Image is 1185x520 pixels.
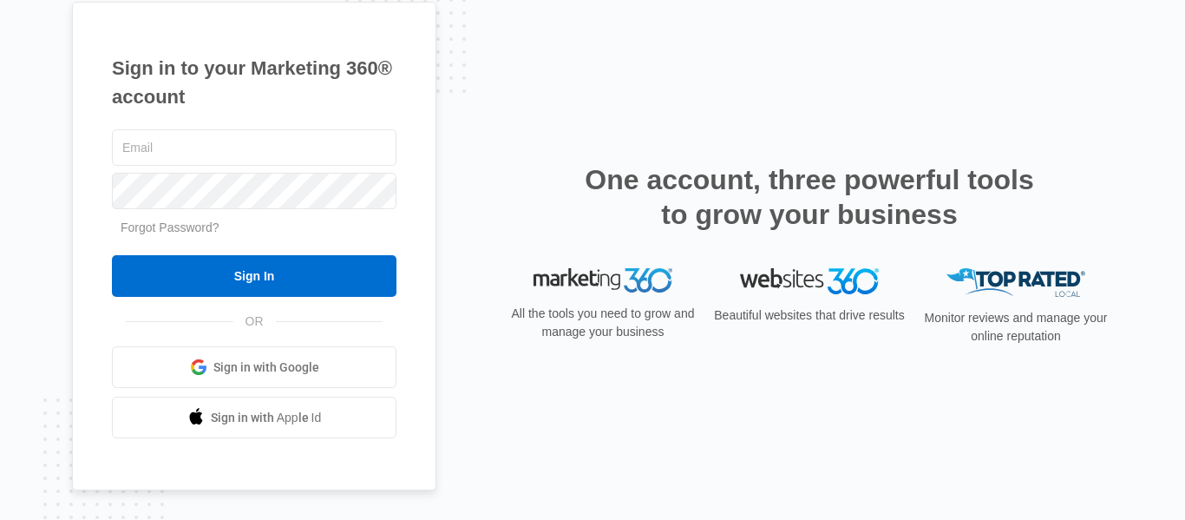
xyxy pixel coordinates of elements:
img: Websites 360 [740,268,879,293]
a: Sign in with Apple Id [112,397,396,438]
span: OR [233,313,276,331]
p: Beautiful websites that drive results [712,306,907,325]
p: Monitor reviews and manage your online reputation [919,309,1113,346]
a: Forgot Password? [121,221,219,234]
img: Marketing 360 [534,268,672,293]
input: Email [112,129,396,166]
h2: One account, three powerful tools to grow your business [579,162,1039,232]
span: Sign in with Google [213,359,319,377]
h1: Sign in to your Marketing 360® account [112,54,396,111]
a: Sign in with Google [112,346,396,388]
input: Sign In [112,255,396,297]
span: Sign in with Apple Id [211,409,322,427]
img: Top Rated Local [946,268,1085,297]
p: All the tools you need to grow and manage your business [506,305,700,341]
